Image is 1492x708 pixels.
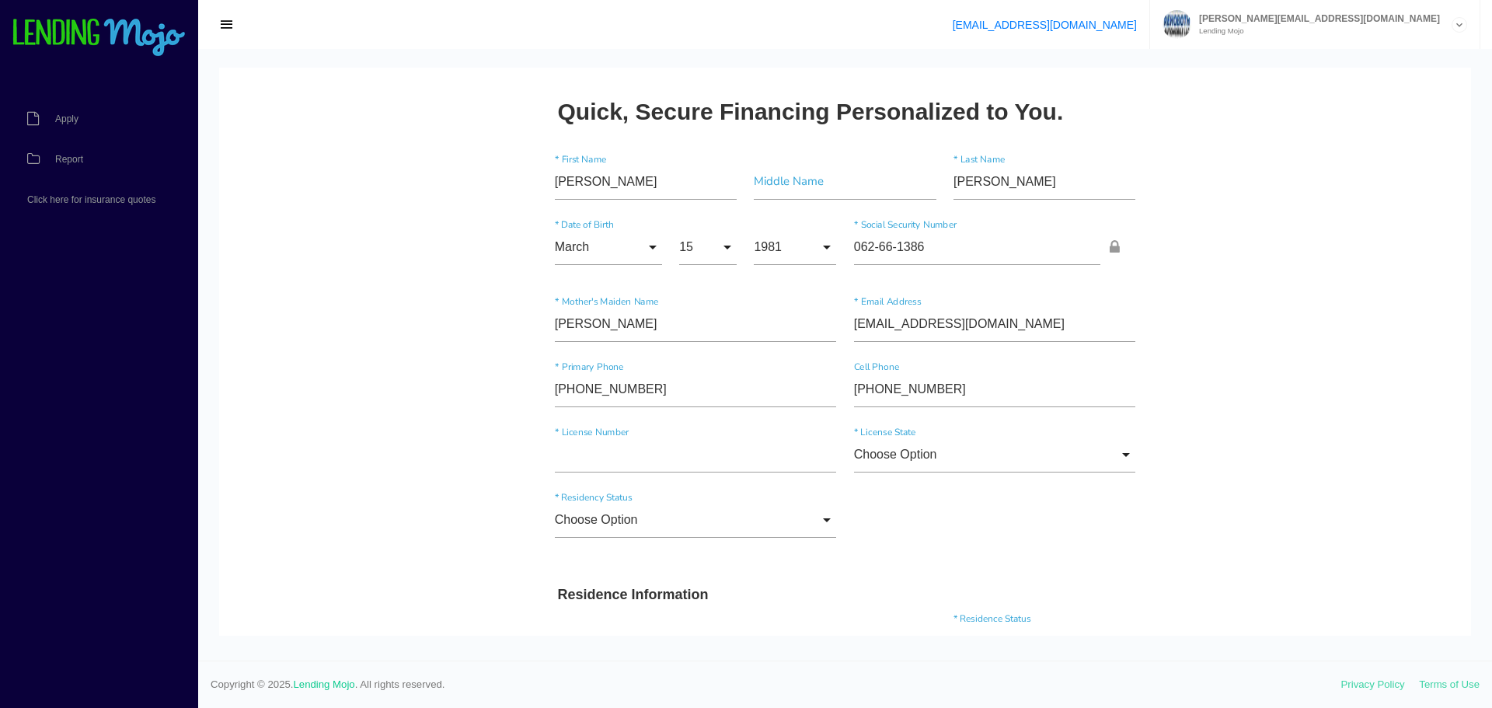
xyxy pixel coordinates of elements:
a: Terms of Use [1419,678,1480,690]
span: Apply [55,114,78,124]
a: Privacy Policy [1341,678,1405,690]
span: [PERSON_NAME][EMAIL_ADDRESS][DOMAIN_NAME] [1191,14,1440,23]
img: logo-small.png [12,19,186,58]
h2: Quick, Secure Financing Personalized to You. [339,31,845,57]
h3: Residence Information [339,519,914,536]
small: Lending Mojo [1191,27,1440,35]
img: Profile image [1163,10,1191,39]
a: [EMAIL_ADDRESS][DOMAIN_NAME] [953,19,1137,31]
span: Click here for insurance quotes [27,195,155,204]
span: Report [55,155,83,164]
span: Copyright © 2025. . All rights reserved. [211,677,1341,692]
a: Lending Mojo [294,678,355,690]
